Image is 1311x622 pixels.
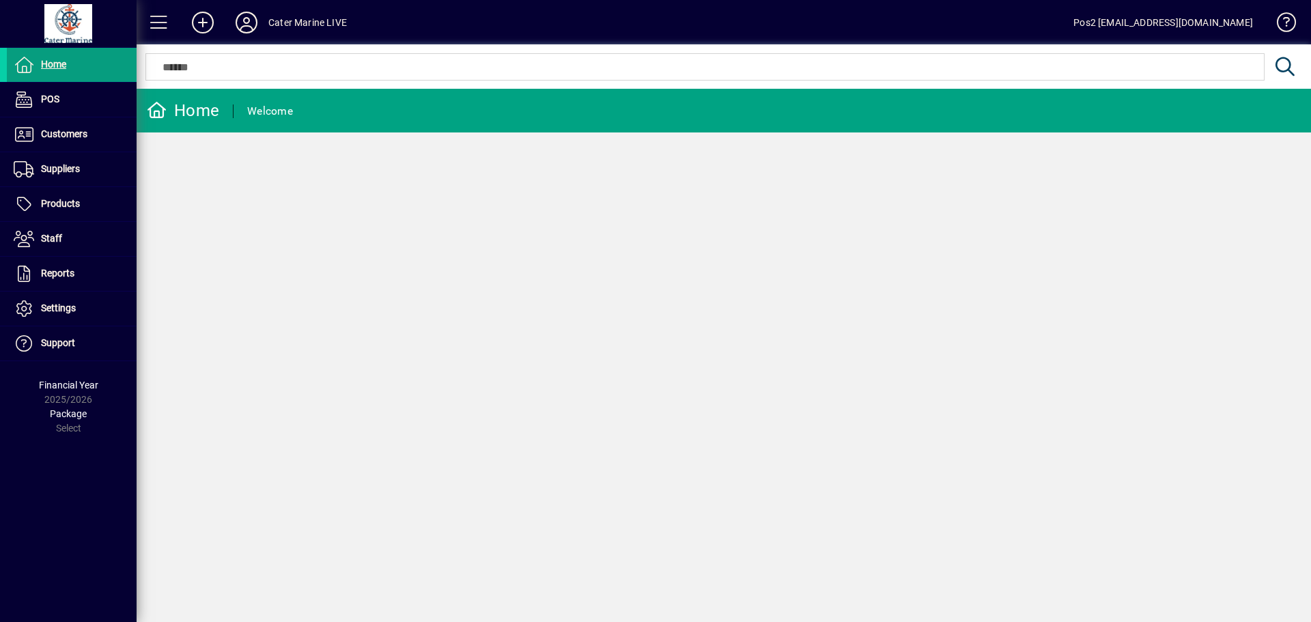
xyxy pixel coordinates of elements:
[7,152,137,186] a: Suppliers
[41,94,59,104] span: POS
[7,187,137,221] a: Products
[7,83,137,117] a: POS
[225,10,268,35] button: Profile
[41,59,66,70] span: Home
[50,408,87,419] span: Package
[41,163,80,174] span: Suppliers
[41,233,62,244] span: Staff
[7,222,137,256] a: Staff
[181,10,225,35] button: Add
[147,100,219,122] div: Home
[41,302,76,313] span: Settings
[39,380,98,391] span: Financial Year
[7,292,137,326] a: Settings
[7,326,137,361] a: Support
[7,117,137,152] a: Customers
[268,12,347,33] div: Cater Marine LIVE
[7,257,137,291] a: Reports
[247,100,293,122] div: Welcome
[41,128,87,139] span: Customers
[1267,3,1294,47] a: Knowledge Base
[1073,12,1253,33] div: Pos2 [EMAIL_ADDRESS][DOMAIN_NAME]
[41,337,75,348] span: Support
[41,198,80,209] span: Products
[41,268,74,279] span: Reports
